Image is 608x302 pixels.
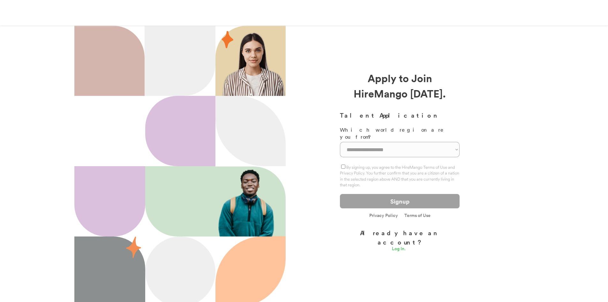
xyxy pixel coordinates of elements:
img: 202x218.png [216,167,280,236]
img: hispanic%20woman.png [222,32,286,96]
img: yH5BAEAAAAALAAAAAABAAEAAAIBRAA7 [5,5,44,20]
img: 29 [222,31,233,48]
label: By signing up, you agree to the HireMango Terms of Use and Privacy Policy. You further confirm th... [340,165,459,187]
a: Log In. [392,246,408,253]
h3: Talent Application [340,111,460,120]
a: Privacy Policy [369,213,398,219]
button: Signup [340,194,460,208]
div: Which world region are you from? [340,126,460,141]
div: Apply to Join HireMango [DATE]. [340,70,460,101]
div: Already have an account? [340,228,460,246]
a: Terms of Use [404,213,431,218]
img: yH5BAEAAAAALAAAAAABAAEAAAIBRAA7 [75,96,145,166]
img: 55 [126,236,141,258]
img: yH5BAEAAAAALAAAAAABAAEAAAIBRAA7 [76,26,138,96]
